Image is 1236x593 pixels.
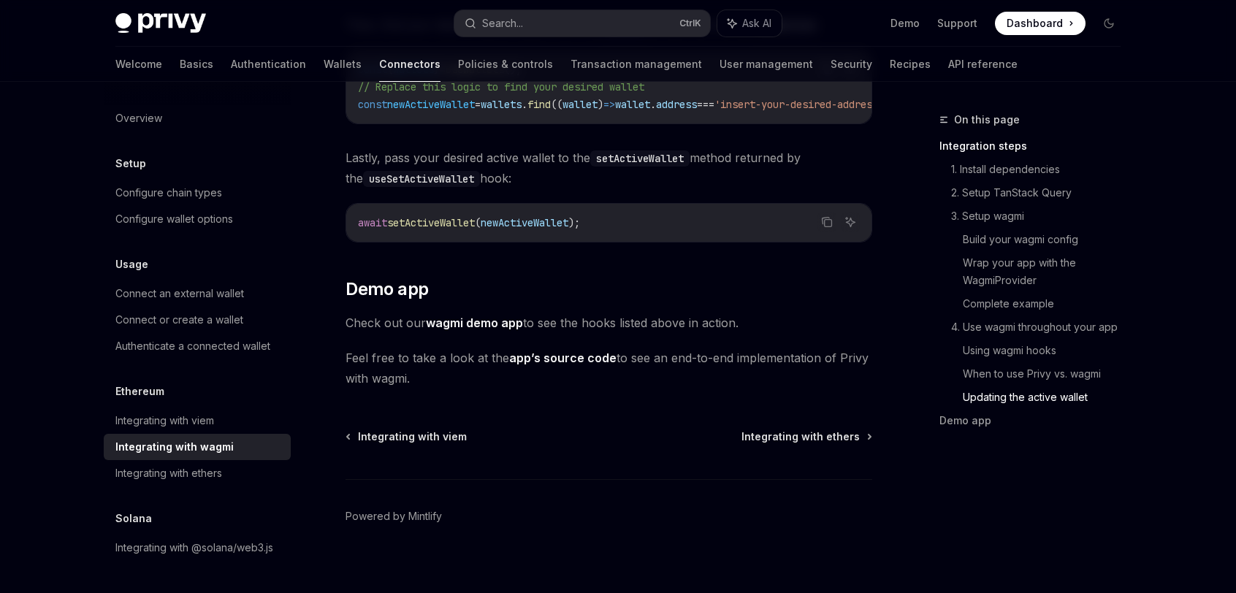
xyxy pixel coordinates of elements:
[963,251,1132,292] a: Wrap your app with the WagmiProvider
[346,313,872,333] span: Check out our to see the hooks listed above in action.
[104,307,291,333] a: Connect or create a wallet
[742,16,771,31] span: Ask AI
[115,285,244,302] div: Connect an external wallet
[954,111,1020,129] span: On this page
[115,311,243,329] div: Connect or create a wallet
[346,509,442,524] a: Powered by Mintlify
[104,206,291,232] a: Configure wallet options
[324,47,362,82] a: Wallets
[741,429,860,444] span: Integrating with ethers
[568,216,580,229] span: );
[115,13,206,34] img: dark logo
[527,98,551,111] span: find
[346,348,872,389] span: Feel free to take a look at the to see an end-to-end implementation of Privy with wagmi.
[831,47,872,82] a: Security
[963,228,1132,251] a: Build your wagmi config
[963,292,1132,315] a: Complete example
[115,412,214,429] div: Integrating with viem
[458,47,553,82] a: Policies & controls
[890,47,931,82] a: Recipes
[951,158,1132,181] a: 1. Install dependencies
[475,98,481,111] span: =
[115,47,162,82] a: Welcome
[603,98,615,111] span: =>
[115,337,270,355] div: Authenticate a connected wallet
[948,47,1018,82] a: API reference
[1007,16,1063,31] span: Dashboard
[115,383,164,400] h5: Ethereum
[104,280,291,307] a: Connect an external wallet
[717,10,782,37] button: Ask AI
[522,98,527,111] span: .
[104,180,291,206] a: Configure chain types
[481,216,568,229] span: newActiveWallet
[995,12,1086,35] a: Dashboard
[454,10,710,37] button: Search...CtrlK
[104,408,291,434] a: Integrating with viem
[387,216,475,229] span: setActiveWallet
[951,315,1132,339] a: 4. Use wagmi throughout your app
[951,204,1132,228] a: 3. Setup wagmi
[562,98,598,111] span: wallet
[963,386,1132,409] a: Updating the active wallet
[104,333,291,359] a: Authenticate a connected wallet
[937,16,977,31] a: Support
[115,210,233,228] div: Configure wallet options
[697,98,714,111] span: ===
[104,535,291,561] a: Integrating with @solana/web3.js
[180,47,213,82] a: Basics
[741,429,871,444] a: Integrating with ethers
[115,184,222,202] div: Configure chain types
[115,110,162,127] div: Overview
[115,510,152,527] h5: Solana
[358,80,644,93] span: // Replace this logic to find your desired wallet
[379,47,440,82] a: Connectors
[890,16,920,31] a: Demo
[387,98,475,111] span: newActiveWallet
[358,216,387,229] span: await
[963,339,1132,362] a: Using wagmi hooks
[358,98,387,111] span: const
[817,213,836,232] button: Copy the contents from the code block
[426,315,523,331] a: wagmi demo app
[115,438,234,456] div: Integrating with wagmi
[509,351,617,366] a: app’s source code
[481,98,522,111] span: wallets
[115,464,222,482] div: Integrating with ethers
[346,278,428,301] span: Demo app
[841,213,860,232] button: Ask AI
[231,47,306,82] a: Authentication
[347,429,467,444] a: Integrating with viem
[346,148,872,188] span: Lastly, pass your desired active wallet to the method returned by the hook:
[115,539,273,556] div: Integrating with @solana/web3.js
[951,181,1132,204] a: 2. Setup TanStack Query
[650,98,656,111] span: .
[475,216,481,229] span: (
[104,105,291,131] a: Overview
[104,460,291,486] a: Integrating with ethers
[939,409,1132,432] a: Demo app
[358,429,467,444] span: Integrating with viem
[598,98,603,111] span: )
[656,98,697,111] span: address
[363,171,480,187] code: useSetActiveWallet
[1097,12,1121,35] button: Toggle dark mode
[679,18,701,29] span: Ctrl K
[590,150,690,167] code: setActiveWallet
[963,362,1132,386] a: When to use Privy vs. wagmi
[104,434,291,460] a: Integrating with wagmi
[615,98,650,111] span: wallet
[115,155,146,172] h5: Setup
[551,98,562,111] span: ((
[115,256,148,273] h5: Usage
[571,47,702,82] a: Transaction management
[720,47,813,82] a: User management
[939,134,1132,158] a: Integration steps
[482,15,523,32] div: Search...
[714,98,884,111] span: 'insert-your-desired-address'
